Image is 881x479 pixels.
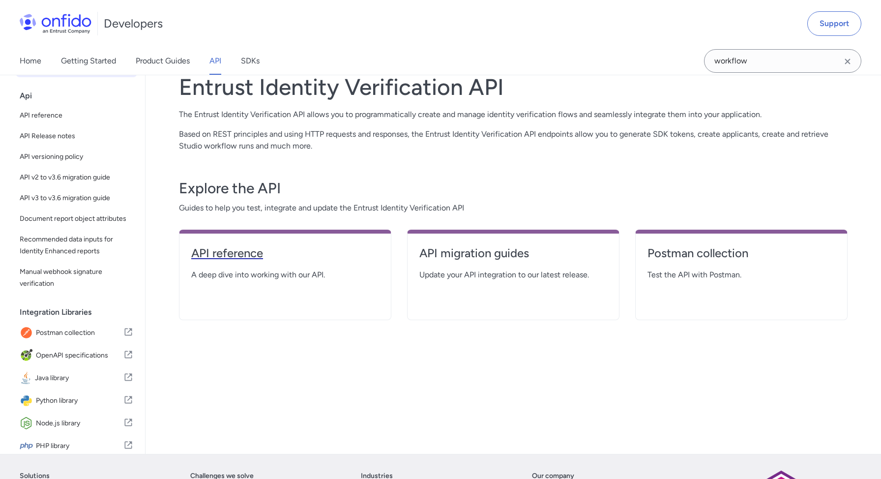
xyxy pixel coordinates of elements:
[20,326,36,340] img: IconPostman collection
[179,179,848,198] h3: Explore the API
[191,269,379,281] span: A deep dive into working with our API.
[16,230,137,261] a: Recommended data inputs for Identity Enhanced reports
[16,106,137,125] a: API reference
[20,349,36,362] img: IconOpenAPI specifications
[20,151,133,163] span: API versioning policy
[419,269,607,281] span: Update your API integration to our latest release.
[16,413,137,434] a: IconNode.js libraryNode.js library
[16,367,137,389] a: IconJava libraryJava library
[36,417,123,430] span: Node.js library
[209,47,221,75] a: API
[842,56,853,67] svg: Clear search field button
[36,326,123,340] span: Postman collection
[36,439,123,453] span: PHP library
[241,47,260,75] a: SDKs
[191,245,379,269] a: API reference
[419,245,607,269] a: API migration guides
[36,394,123,408] span: Python library
[16,390,137,412] a: IconPython libraryPython library
[20,47,41,75] a: Home
[16,345,137,366] a: IconOpenAPI specificationsOpenAPI specifications
[807,11,861,36] a: Support
[20,172,133,183] span: API v2 to v3.6 migration guide
[20,234,133,257] span: Recommended data inputs for Identity Enhanced reports
[16,322,137,344] a: IconPostman collectionPostman collection
[20,192,133,204] span: API v3 to v3.6 migration guide
[179,202,848,214] span: Guides to help you test, integrate and update the Entrust Identity Verification API
[136,47,190,75] a: Product Guides
[419,245,607,261] h4: API migration guides
[20,394,36,408] img: IconPython library
[179,109,848,120] p: The Entrust Identity Verification API allows you to programmatically create and manage identity v...
[179,128,848,152] p: Based on REST principles and using HTTP requests and responses, the Entrust Identity Verification...
[16,209,137,229] a: Document report object attributes
[61,47,116,75] a: Getting Started
[704,49,861,73] input: Onfido search input field
[20,371,35,385] img: IconJava library
[35,371,123,385] span: Java library
[20,266,133,290] span: Manual webhook signature verification
[16,126,137,146] a: API Release notes
[104,16,163,31] h1: Developers
[20,213,133,225] span: Document report object attributes
[20,86,141,106] div: Api
[20,110,133,121] span: API reference
[16,435,137,457] a: IconPHP libraryPHP library
[20,417,36,430] img: IconNode.js library
[16,147,137,167] a: API versioning policy
[16,262,137,294] a: Manual webhook signature verification
[191,245,379,261] h4: API reference
[647,245,835,261] h4: Postman collection
[647,245,835,269] a: Postman collection
[20,439,36,453] img: IconPHP library
[36,349,123,362] span: OpenAPI specifications
[20,302,141,322] div: Integration Libraries
[16,168,137,187] a: API v2 to v3.6 migration guide
[647,269,835,281] span: Test the API with Postman.
[20,130,133,142] span: API Release notes
[179,73,848,101] h1: Entrust Identity Verification API
[20,14,91,33] img: Onfido Logo
[16,188,137,208] a: API v3 to v3.6 migration guide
